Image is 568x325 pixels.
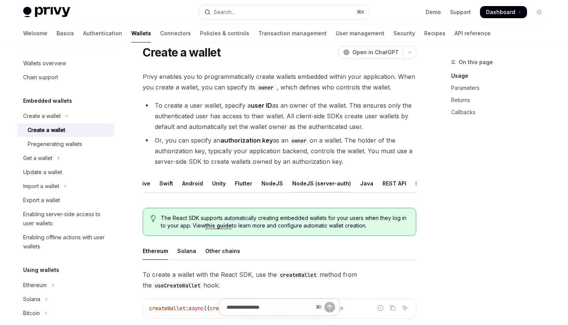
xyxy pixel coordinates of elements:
[177,242,196,260] div: Solana
[357,9,365,15] span: ⌘ K
[205,222,232,229] a: this guide
[360,174,373,192] div: Java
[459,58,493,67] span: On this page
[23,210,110,228] div: Enabling server-side access to user wallets
[393,24,415,42] a: Security
[336,24,384,42] a: User management
[143,135,416,167] li: Or, you can specify an as an on a wallet. The holder of the authorization key, typically your app...
[292,174,351,192] div: NodeJS (server-auth)
[17,278,114,292] button: Toggle Ethereum section
[451,70,551,82] a: Usage
[212,174,226,192] div: Unity
[480,6,527,18] a: Dashboard
[17,71,114,84] a: Chain support
[220,137,273,144] strong: authorization key
[23,24,47,42] a: Welcome
[451,106,551,118] a: Callbacks
[415,174,427,192] div: Rust
[28,126,65,135] div: Create a wallet
[17,292,114,306] button: Toggle Solana section
[23,59,66,68] div: Wallets overview
[288,137,310,145] code: owner
[23,233,110,251] div: Enabling offline actions with user wallets
[451,82,551,94] a: Parameters
[235,174,252,192] div: Flutter
[227,299,313,316] input: Ask a question...
[23,168,62,177] div: Update a wallet
[17,57,114,70] a: Wallets overview
[23,265,59,275] h5: Using wallets
[451,94,551,106] a: Returns
[23,154,52,163] div: Get a wallet
[258,24,327,42] a: Transaction management
[23,73,58,82] div: Chain support
[151,215,156,222] svg: Tip
[57,24,74,42] a: Basics
[23,7,70,17] img: light logo
[17,109,114,123] button: Toggle Create a wallet section
[17,151,114,165] button: Toggle Get a wallet section
[83,24,122,42] a: Authentication
[143,46,221,59] h1: Create a wallet
[160,24,191,42] a: Connectors
[17,193,114,207] a: Export a wallet
[338,46,403,59] button: Open in ChatGPT
[382,174,406,192] div: REST API
[455,24,491,42] a: API reference
[261,174,283,192] div: NodeJS
[131,24,151,42] a: Wallets
[152,281,203,290] code: useCreateWallet
[23,295,40,304] div: Solana
[23,309,40,318] div: Bitcoin
[182,174,203,192] div: Android
[23,96,72,105] h5: Embedded wallets
[251,102,272,109] strong: user ID
[17,231,114,253] a: Enabling offline actions with user wallets
[199,5,369,19] button: Open search
[143,269,416,290] span: To create a wallet with the React SDK, use the method from the hook:
[23,182,59,191] div: Import a wallet
[205,242,240,260] div: Other chains
[17,123,114,137] a: Create a wallet
[17,306,114,320] button: Toggle Bitcoin section
[424,24,445,42] a: Recipes
[17,137,114,151] a: Pregenerating wallets
[486,8,515,16] span: Dashboard
[143,100,416,132] li: To create a user wallet, specify a as an owner of the wallet. This ensures only the authenticated...
[533,6,545,18] button: Toggle dark mode
[277,271,319,279] code: createWallet
[23,281,47,290] div: Ethereum
[143,242,168,260] div: Ethereum
[28,140,82,149] div: Pregenerating wallets
[159,174,173,192] div: Swift
[450,8,471,16] a: Support
[143,71,416,93] span: Privy enables you to programmatically create wallets embedded within your application. When you c...
[161,214,408,229] span: The React SDK supports automatically creating embedded wallets for your users when they log in to...
[200,24,249,42] a: Policies & controls
[426,8,441,16] a: Demo
[17,207,114,230] a: Enabling server-side access to user wallets
[17,179,114,193] button: Toggle Import a wallet section
[324,302,335,312] button: Send message
[23,111,61,121] div: Create a wallet
[23,196,60,205] div: Export a wallet
[352,49,399,56] span: Open in ChatGPT
[255,83,277,92] code: owner
[17,165,114,179] a: Update a wallet
[214,8,235,17] div: Search...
